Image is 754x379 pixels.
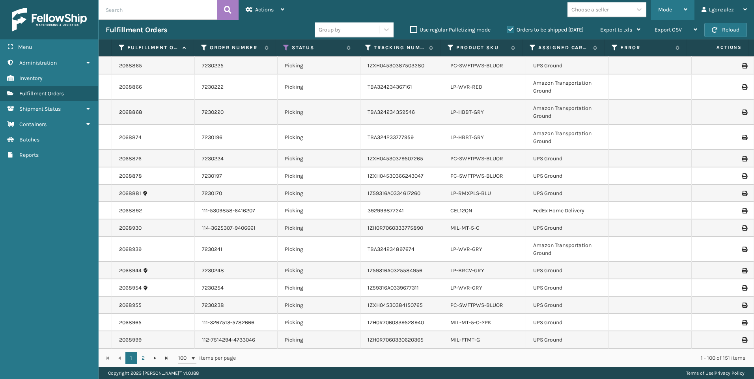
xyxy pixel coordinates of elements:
span: Administration [19,59,57,66]
label: Fulfillment Order Id [127,44,178,51]
span: Batches [19,136,39,143]
p: Copyright 2023 [PERSON_NAME]™ v 1.0.188 [108,367,199,379]
td: 7230254 [195,279,278,297]
label: Assigned Carrier Service [538,44,589,51]
span: Reports [19,152,39,158]
td: Picking [278,331,360,349]
td: Picking [278,167,360,185]
a: PC-SWFTPWS-BLUOR [450,173,503,179]
i: Print Label [742,285,747,291]
a: 2068955 [119,301,142,309]
td: UPS Ground [526,57,609,74]
div: 1 - 100 of 151 items [247,354,745,362]
a: 2068878 [119,172,142,180]
label: Order Number [210,44,261,51]
a: Privacy Policy [715,370,745,376]
a: CEL12QN [450,207,472,214]
td: UPS Ground [526,167,609,185]
a: Go to the last page [161,352,173,364]
td: 7230224 [195,150,278,167]
td: UPS Ground [526,219,609,237]
i: Print Label [742,156,747,162]
a: 2068930 [119,224,142,232]
i: Print Label [742,63,747,69]
td: Picking [278,262,360,279]
a: 1Z59316A0334617260 [368,190,420,197]
td: UPS Ground [526,297,609,314]
td: Picking [278,237,360,262]
a: LP-HBBT-GRY [450,109,484,115]
td: 112-7514294-4733046 [195,331,278,349]
td: Picking [278,57,360,74]
td: UPS Ground [526,262,609,279]
td: Amazon Transportation Ground [526,237,609,262]
i: Print Label [742,84,747,90]
td: Picking [278,150,360,167]
a: MIL-FTMT-G [450,336,480,343]
td: Picking [278,314,360,331]
a: 2068965 [119,319,142,327]
a: 1ZXH04530387503280 [368,62,424,69]
a: 2068881 [119,189,141,197]
i: Print Label [742,268,747,273]
img: logo [12,8,87,32]
label: Product SKU [456,44,507,51]
a: 2 [137,352,149,364]
span: 100 [178,354,190,362]
label: Orders to be shipped [DATE] [507,26,584,33]
a: 2068865 [119,62,142,70]
a: MIL-MT-5-C [450,225,480,231]
i: Print Label [742,110,747,115]
td: 7230238 [195,297,278,314]
a: 1ZH0R7060339528940 [368,319,424,326]
td: Picking [278,125,360,150]
button: Reload [704,23,747,37]
td: 114-3625307-9406661 [195,219,278,237]
a: Terms of Use [686,370,713,376]
i: Print Label [742,337,747,343]
td: Picking [278,202,360,219]
span: Shipment Status [19,106,61,112]
td: Picking [278,219,360,237]
i: Print Label [742,173,747,179]
td: Picking [278,100,360,125]
span: Export CSV [655,26,682,33]
span: Actions [689,41,747,54]
h3: Fulfillment Orders [106,25,167,35]
span: Inventory [19,75,43,82]
a: PC-SWFTPWS-BLUOR [450,155,503,162]
span: Go to the last page [164,355,170,361]
td: UPS Ground [526,279,609,297]
a: 1ZH0R7060333775890 [368,225,423,231]
a: 2068866 [119,83,142,91]
a: 1 [125,352,137,364]
i: Print Label [742,320,747,325]
td: 7230170 [195,185,278,202]
a: 1Z59316A0325584956 [368,267,422,274]
i: Print Label [742,225,747,231]
td: 7230220 [195,100,278,125]
td: Picking [278,297,360,314]
a: 2068944 [119,267,142,275]
a: PC-SWFTPWS-BLUOR [450,62,503,69]
a: MIL-MT-5-C-2PK [450,319,491,326]
td: 7230222 [195,74,278,100]
i: Print Label [742,191,747,196]
a: LP-WVR-RED [450,84,482,90]
td: UPS Ground [526,185,609,202]
td: 111-5309858-6416207 [195,202,278,219]
td: FedEx Home Delivery [526,202,609,219]
label: Status [292,44,343,51]
a: 1ZXH04530384150765 [368,302,423,308]
a: LP-BRCV-GRY [450,267,484,274]
a: LP-HBBT-GRY [450,134,484,141]
td: 7230225 [195,57,278,74]
a: LP-WVR-GRY [450,284,482,291]
td: Amazon Transportation Ground [526,100,609,125]
td: 7230241 [195,237,278,262]
td: Picking [278,279,360,297]
span: Containers [19,121,47,128]
td: 111-3267513-5782666 [195,314,278,331]
span: Go to the next page [152,355,158,361]
a: LP-WVR-GRY [450,246,482,253]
